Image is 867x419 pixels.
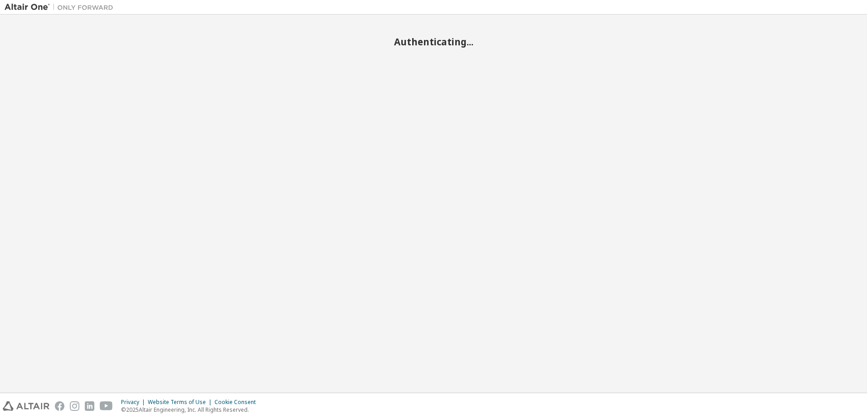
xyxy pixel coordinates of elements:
[70,401,79,411] img: instagram.svg
[121,399,148,406] div: Privacy
[121,406,261,414] p: © 2025 Altair Engineering, Inc. All Rights Reserved.
[55,401,64,411] img: facebook.svg
[5,3,118,12] img: Altair One
[148,399,214,406] div: Website Terms of Use
[3,401,49,411] img: altair_logo.svg
[85,401,94,411] img: linkedin.svg
[5,36,862,48] h2: Authenticating...
[100,401,113,411] img: youtube.svg
[214,399,261,406] div: Cookie Consent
